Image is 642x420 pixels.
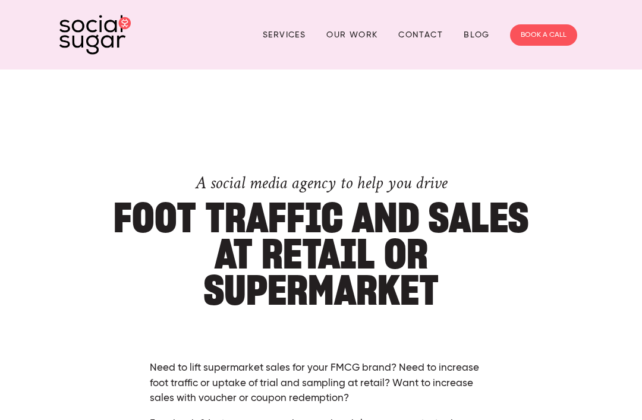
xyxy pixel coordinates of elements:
img: SocialSugar [59,15,131,55]
a: BOOK A CALL [510,24,577,46]
h1: FOOT TRAFFIC AND SALES AT RETAIL OR SUPERMARKET [96,156,546,309]
a: Blog [464,26,490,44]
span: A social media agency to help you drive [196,172,447,195]
a: Our Work [326,26,377,44]
a: Contact [398,26,443,44]
p: Need to lift supermarket sales for your FMCG brand? Need to increase foot traffic or uptake of tr... [150,361,492,406]
a: Services [263,26,306,44]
